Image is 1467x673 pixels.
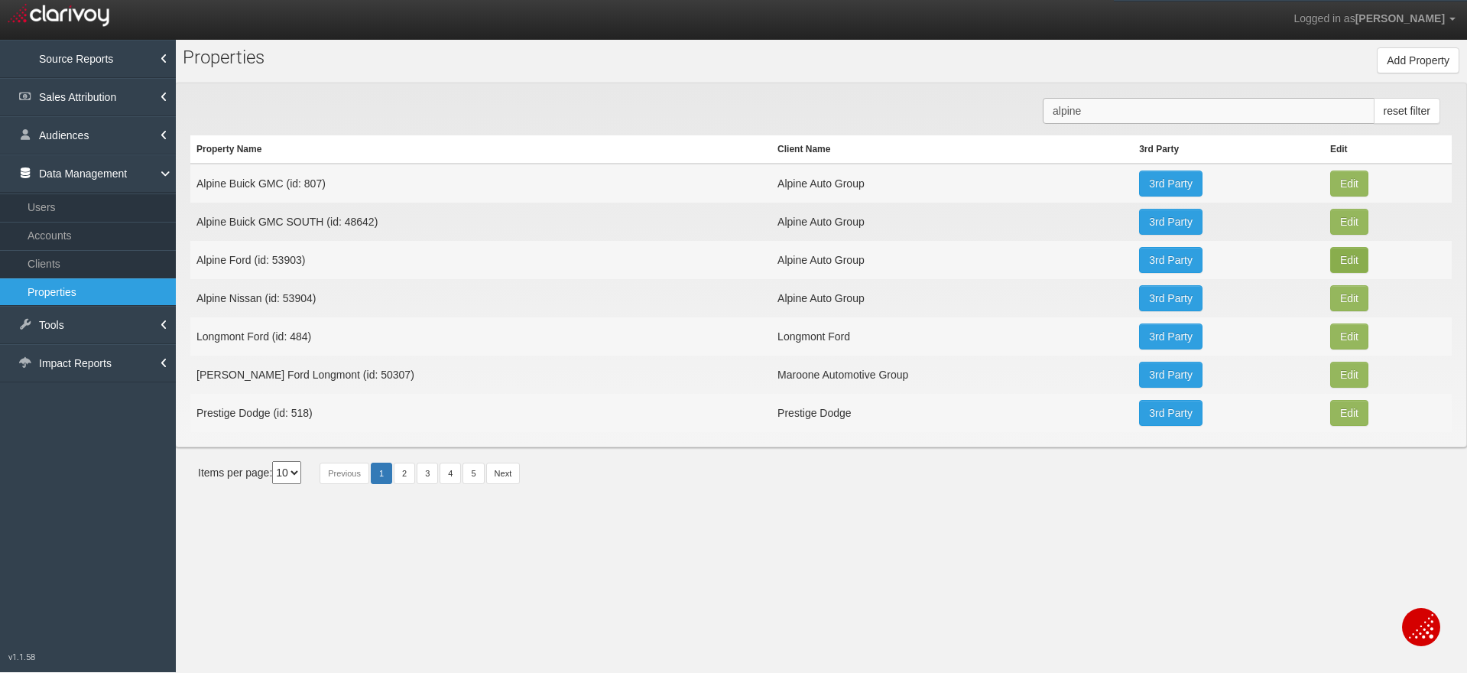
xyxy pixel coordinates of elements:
[190,394,771,432] td: Prestige Dodge (id: 518)
[1355,12,1445,24] span: [PERSON_NAME]
[771,356,1133,394] td: Maroone Automotive Group
[1377,47,1459,73] button: Add Property
[1139,362,1202,388] a: 3rd Party
[1330,362,1368,388] button: Edit
[371,463,392,484] a: 1
[1139,285,1202,311] a: 3rd Party
[190,164,771,203] td: Alpine Buick GMC (id: 807)
[1330,247,1368,273] button: Edit
[1330,285,1368,311] button: Edit
[1139,171,1202,197] a: 3rd Party
[190,356,771,394] td: [PERSON_NAME] Ford Longmont (id: 50307)
[1139,323,1202,350] a: 3rd Party
[771,317,1133,356] td: Longmont Ford
[190,317,771,356] td: Longmont Ford (id: 484)
[1330,323,1368,350] button: Edit
[394,463,415,484] a: 2
[198,461,301,484] div: Items per page:
[771,203,1133,241] td: Alpine Auto Group
[1330,209,1368,235] button: Edit
[771,394,1133,432] td: Prestige Dodge
[771,279,1133,317] td: Alpine Auto Group
[771,241,1133,279] td: Alpine Auto Group
[486,463,521,484] a: Next
[1043,98,1375,124] input: Search Properties
[771,164,1133,203] td: Alpine Auto Group
[190,279,771,317] td: Alpine Nissan (id: 53904)
[1139,209,1202,235] a: 3rd Party
[1133,135,1324,164] th: 3rd Party
[1139,400,1202,426] a: 3rd Party
[190,203,771,241] td: Alpine Buick GMC SOUTH (id: 48642)
[1139,247,1202,273] a: 3rd Party
[462,463,484,484] a: 5
[1374,98,1440,124] button: reset filter
[190,241,771,279] td: Alpine Ford (id: 53903)
[200,47,210,68] span: o
[190,135,771,164] th: Property Name
[1282,1,1467,37] a: Logged in as[PERSON_NAME]
[183,47,566,67] h1: Pr perties
[417,463,438,484] a: 3
[320,463,369,484] a: Previous
[1293,12,1355,24] span: Logged in as
[440,463,461,484] a: 4
[1330,171,1368,197] button: Edit
[771,135,1133,164] th: Client Name
[1330,400,1368,426] button: Edit
[1324,135,1452,164] th: Edit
